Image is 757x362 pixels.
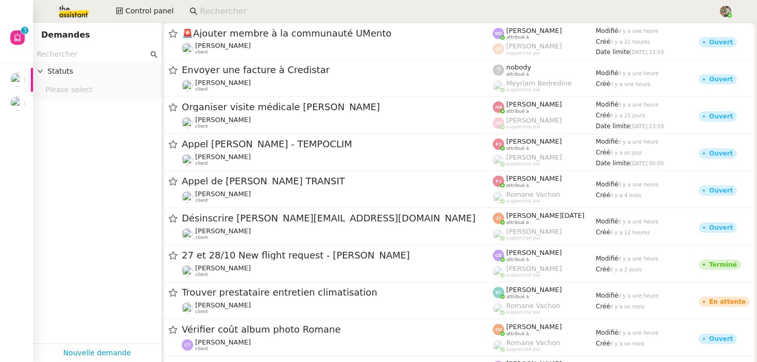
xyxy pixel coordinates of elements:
span: Modifié [596,329,618,336]
span: client [195,272,208,278]
span: Modifié [596,27,618,35]
span: il y a un mois [610,304,645,309]
span: [PERSON_NAME] [506,137,562,145]
a: Nouvelle demande [63,347,131,359]
div: Ouvert [709,39,733,45]
span: client [195,198,208,203]
app-user-detailed-label: client [182,116,493,129]
span: Appel [PERSON_NAME] - TEMPOCLIM [182,140,493,149]
span: Créé [596,38,610,45]
span: Désinscrire [PERSON_NAME][EMAIL_ADDRESS][DOMAIN_NAME] [182,214,493,223]
span: [PERSON_NAME] [195,227,251,235]
app-user-label: suppervisé par [493,116,596,130]
span: client [195,235,208,240]
app-user-label: suppervisé par [493,153,596,167]
span: [PERSON_NAME] [195,79,251,87]
span: il y a 4 mois [610,193,642,198]
app-user-detailed-label: client [182,301,493,315]
span: Vérifier coût album photo Romane [182,325,493,334]
span: Créé [596,149,610,156]
span: suppervisé par [506,272,541,278]
span: client [195,309,208,315]
img: users%2FTtzP7AGpm5awhzgAzUtU1ot6q7W2%2Favatar%2Fb1ec9cbd-befd-4b0f-b4c2-375d59dbe3fa [182,302,193,314]
span: [PERSON_NAME] [506,228,562,235]
img: users%2FC9SBsJ0duuaSgpQFj5LgoEX8n0o2%2Favatar%2Fec9d51b8-9413-4189-adfb-7be4d8c96a3c [182,265,193,277]
span: [PERSON_NAME] [506,27,562,35]
img: users%2FyQfMwtYgTqhRP2YHWHmG2s2LYaD3%2Favatar%2Fprofile-pic.png [493,340,504,351]
span: Modifié [596,101,618,108]
span: il y a 2 jours [610,267,642,272]
span: Envoyer une facture à Credistar [182,65,493,75]
img: svg [493,117,504,129]
span: Modifié [596,255,618,262]
span: il y a 21 jours [610,113,645,118]
span: Créé [596,192,610,199]
span: Modifié [596,218,618,225]
span: il y a une heure [618,139,659,145]
span: attribué à [506,35,529,40]
img: svg [493,213,504,224]
span: [DATE] 00:00 [630,161,664,166]
app-user-label: suppervisé par [493,42,596,56]
img: users%2Fjeuj7FhI7bYLyCU6UIN9LElSS4x1%2Favatar%2F1678820456145.jpeg [182,117,193,128]
app-user-label: attribué à [493,63,596,77]
span: client [195,346,208,352]
span: suppervisé par [506,198,541,204]
span: il y a une heure [618,256,659,262]
img: users%2FyQfMwtYgTqhRP2YHWHmG2s2LYaD3%2Favatar%2Fprofile-pic.png [493,192,504,203]
span: Romane Vachon [506,339,560,347]
img: users%2FW4OQjB9BRtYK2an7yusO0WsYLsD3%2Favatar%2F28027066-518b-424c-8476-65f2e549ac29 [182,191,193,202]
app-user-label: attribué à [493,323,596,336]
span: [PERSON_NAME] [506,265,562,272]
span: Romane Vachon [506,191,560,198]
img: users%2FAXgjBsdPtrYuxuZvIJjRexEdqnq2%2Favatar%2F1599931753966.jpeg [10,96,25,111]
div: En attente [709,299,746,305]
app-user-label: attribué à [493,212,596,225]
div: Statuts [33,61,161,81]
span: Modifié [596,70,618,77]
span: [PERSON_NAME] [195,153,251,161]
nz-page-header-title: Demandes [41,28,90,42]
span: [PERSON_NAME] [506,286,562,294]
span: suppervisé par [506,124,541,130]
app-user-label: suppervisé par [493,228,596,241]
span: Créé [596,80,610,88]
div: Ouvert [709,76,733,82]
span: attribué à [506,294,529,300]
app-user-label: suppervisé par [493,265,596,278]
span: client [195,49,208,55]
div: Ouvert [709,225,733,231]
app-user-detailed-label: client [182,190,493,203]
span: Meyriam Bedredine [506,79,572,87]
div: Ouvert [709,187,733,194]
span: [PERSON_NAME] [506,153,562,161]
span: 27 et 28/10 New flight request - [PERSON_NAME] [182,251,493,260]
span: attribué à [506,331,529,337]
img: svg [493,101,504,113]
app-user-detailed-label: client [182,227,493,240]
img: svg [493,324,504,335]
span: Date limite [596,123,630,130]
span: suppervisé par [506,161,541,167]
span: [PERSON_NAME] [506,42,562,50]
app-user-label: suppervisé par [493,191,596,204]
img: svg [493,43,504,55]
span: Créé [596,303,610,310]
nz-badge-sup: 3 [21,27,28,34]
div: Terminé [709,262,737,268]
span: suppervisé par [506,87,541,93]
span: Organiser visite médicale [PERSON_NAME] [182,102,493,112]
span: nobody [506,63,531,71]
span: Date limite [596,48,630,56]
img: users%2FoFdbodQ3TgNoWt9kP3GXAs5oaCq1%2Favatar%2Fprofile-pic.png [493,266,504,277]
span: [PERSON_NAME] [506,323,562,331]
img: svg [493,250,504,261]
span: attribué à [506,146,529,151]
span: suppervisé par [506,309,541,315]
input: Rechercher [200,5,708,19]
app-user-detailed-label: client [182,79,493,92]
app-user-label: attribué à [493,137,596,151]
span: Modifié [596,292,618,299]
span: [DATE] 23:59 [630,49,664,55]
app-user-label: suppervisé par [493,79,596,93]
